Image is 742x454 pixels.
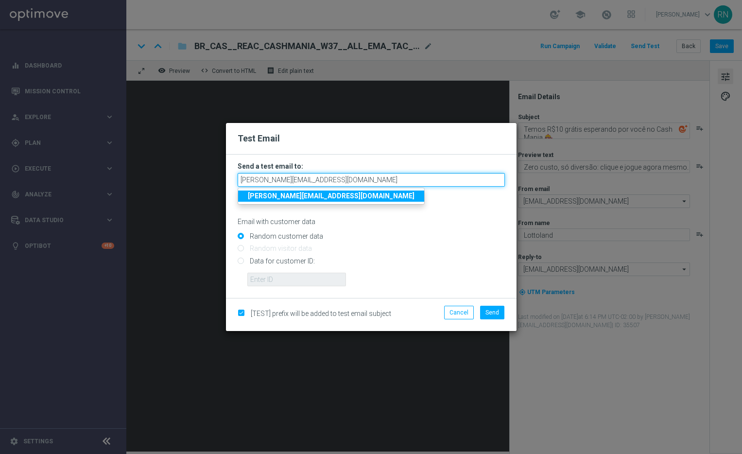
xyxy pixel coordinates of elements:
button: Cancel [444,306,474,319]
strong: [PERSON_NAME][EMAIL_ADDRESS][DOMAIN_NAME] [248,192,414,200]
button: Send [480,306,504,319]
h2: Test Email [238,133,505,144]
p: Email with customer data [238,217,505,226]
label: Random customer data [247,232,323,241]
input: Enter ID [247,273,346,286]
h3: Send a test email to: [238,162,505,171]
span: Send [485,309,499,316]
span: [TEST] prefix will be added to test email subject [251,310,391,317]
a: [PERSON_NAME][EMAIL_ADDRESS][DOMAIN_NAME] [238,191,424,202]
